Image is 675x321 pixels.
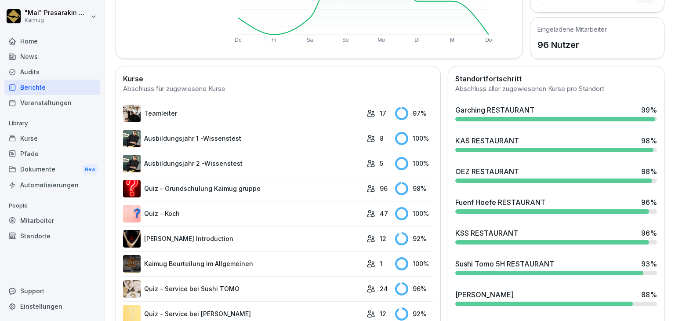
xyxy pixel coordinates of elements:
[380,309,386,318] p: 12
[123,155,141,172] img: kdhala7dy4uwpjq3l09r8r31.png
[380,109,386,118] p: 17
[4,161,100,178] a: DokumenteNew
[395,107,433,120] div: 97 %
[4,117,100,131] p: Library
[378,37,385,43] text: Mo
[380,259,382,268] p: 1
[123,230,141,248] img: ejcw8pgrsnj3kwnpxq2wy9us.png
[380,234,386,243] p: 12
[452,163,660,186] a: OEZ RESTAURANT98%
[123,205,362,223] a: Quiz - Koch
[4,95,100,110] a: Veranstaltungen
[380,284,388,293] p: 24
[537,25,607,34] h5: Eingeladene Mitarbeiter
[455,259,554,269] div: Sushi Tomo 5H RESTAURANT
[4,80,100,95] a: Berichte
[641,228,657,238] div: 96 %
[123,130,362,147] a: Ausbildungsjahr 1 -Wissenstest
[4,283,100,299] div: Support
[455,197,545,208] div: Fuenf Hoefe RESTAURANT
[452,286,660,310] a: [PERSON_NAME]88%
[450,37,456,43] text: Mi
[455,289,514,300] div: [PERSON_NAME]
[4,33,100,49] a: Home
[4,64,100,80] a: Audits
[380,184,388,193] p: 96
[455,84,657,94] div: Abschluss aller zugewiesenen Kurse pro Standort
[123,105,141,122] img: pytyph5pk76tu4q1kwztnixg.png
[452,132,660,156] a: KAS RESTAURANT98%
[455,228,518,238] div: KSS RESTAURANT
[342,37,349,43] text: So
[123,255,362,273] a: Kaimug Beurteilung im Allgemeinen
[307,37,313,43] text: Sa
[486,37,493,43] text: Do
[380,209,388,218] p: 47
[395,182,433,195] div: 98 %
[452,224,660,248] a: KSS RESTAURANT96%
[4,228,100,244] a: Standorte
[123,155,362,172] a: Ausbildungsjahr 2 -Wissenstest
[4,161,100,178] div: Dokumente
[641,289,657,300] div: 88 %
[4,213,100,228] a: Mitarbeiter
[123,230,362,248] a: [PERSON_NAME] Introduction
[641,166,657,177] div: 98 %
[123,255,141,273] img: vu7fopty42ny43mjush7cma0.png
[641,197,657,208] div: 96 %
[123,130,141,147] img: m7c771e1b5zzexp1p9raqxk8.png
[4,299,100,314] a: Einstellungen
[455,166,519,177] div: OEZ RESTAURANT
[4,199,100,213] p: People
[380,134,384,143] p: 8
[380,159,383,168] p: 5
[455,73,657,84] h2: Standortfortschritt
[395,282,433,295] div: 96 %
[123,73,433,84] h2: Kurse
[123,180,362,197] a: Quiz - Grundschulung Kaimug gruppe
[4,177,100,193] a: Automatisierungen
[452,255,660,279] a: Sushi Tomo 5H RESTAURANT93%
[395,257,433,270] div: 100 %
[123,280,141,298] img: pak566alvbcplycpy5gzgq7j.png
[272,37,276,43] text: Fr
[123,280,362,298] a: Quiz - Service bei Sushi TOMO
[641,259,657,269] div: 93 %
[123,180,141,197] img: ima4gw5kbha2jc8jl1pti4b9.png
[4,131,100,146] a: Kurse
[452,101,660,125] a: Garching RESTAURANT99%
[455,135,519,146] div: KAS RESTAURANT
[452,193,660,217] a: Fuenf Hoefe RESTAURANT96%
[4,49,100,64] a: News
[455,105,534,115] div: Garching RESTAURANT
[395,207,433,220] div: 100 %
[415,37,420,43] text: Di
[4,146,100,161] a: Pfade
[123,205,141,223] img: t7brl8l3g3sjoed8o8dm9hn8.png
[537,38,607,51] p: 96 Nutzer
[641,105,657,115] div: 99 %
[395,132,433,145] div: 100 %
[641,135,657,146] div: 98 %
[395,157,433,170] div: 100 %
[123,84,433,94] div: Abschluss für zugewiesene Kurse
[25,9,89,17] p: "Mai" Prasarakin Natechnanok
[83,164,98,175] div: New
[235,37,242,43] text: Do
[395,307,433,321] div: 92 %
[395,232,433,245] div: 92 %
[123,105,362,122] a: Teamleiter
[25,17,89,23] p: Kaimug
